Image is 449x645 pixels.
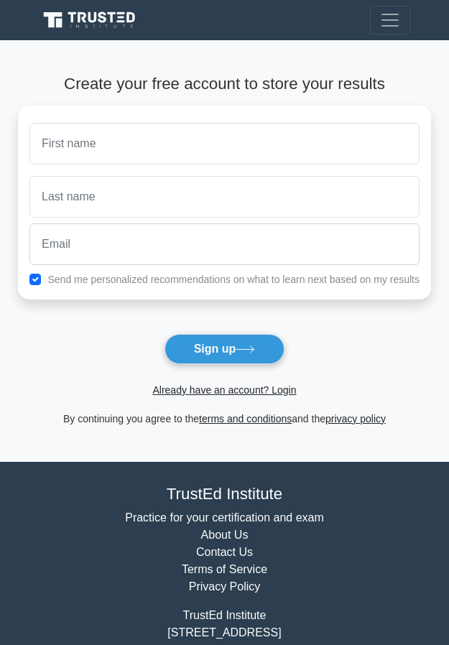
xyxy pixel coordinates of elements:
[152,384,296,396] a: Already have an account? Login
[29,176,420,218] input: Last name
[189,580,261,593] a: Privacy Policy
[182,563,267,575] a: Terms of Service
[18,75,431,94] h4: Create your free account to store your results
[196,546,253,558] a: Contact Us
[29,123,420,164] input: First name
[370,6,410,34] button: Toggle navigation
[9,410,440,427] div: By continuing you agree to the and the
[325,413,386,424] a: privacy policy
[125,511,324,524] a: Practice for your certification and exam
[47,274,420,285] label: Send me personalized recommendations on what to learn next based on my results
[40,485,410,504] h4: TrustEd Institute
[201,529,249,541] a: About Us
[165,334,285,364] button: Sign up
[29,223,420,265] input: Email
[199,413,292,424] a: terms and conditions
